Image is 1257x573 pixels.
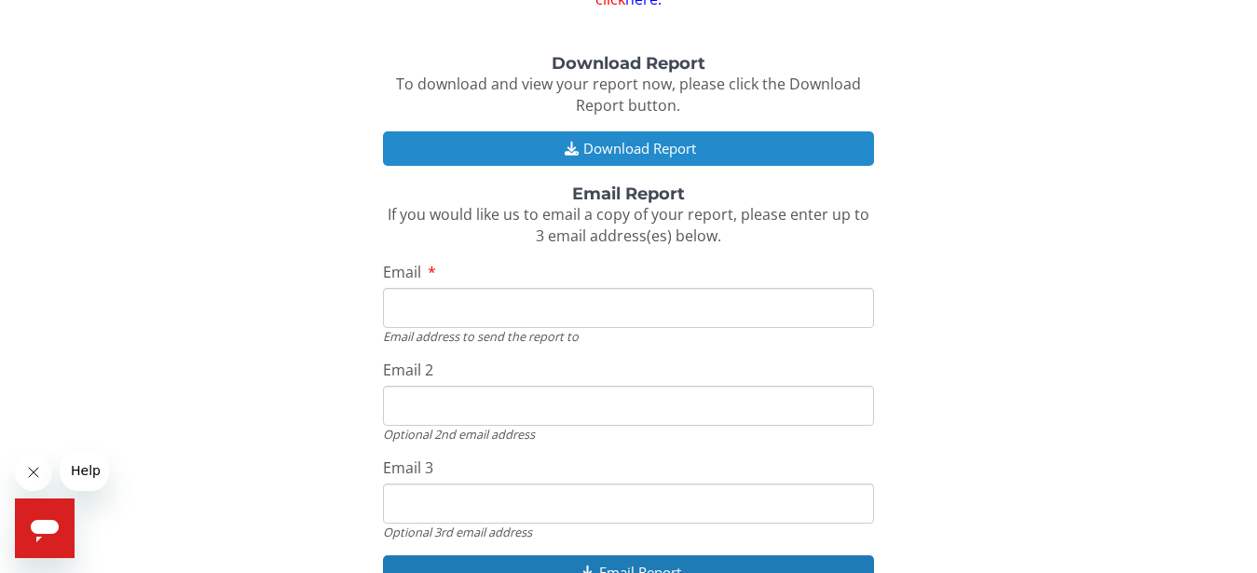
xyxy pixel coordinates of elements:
[15,454,52,491] iframe: Close message
[388,204,869,246] span: If you would like us to email a copy of your report, please enter up to 3 email address(es) below.
[383,360,433,380] span: Email 2
[383,328,875,345] div: Email address to send the report to
[60,450,109,491] iframe: Message from company
[383,262,421,282] span: Email
[15,498,75,558] iframe: Button to launch messaging window
[383,457,433,478] span: Email 3
[383,426,875,443] div: Optional 2nd email address
[552,53,705,74] strong: Download Report
[572,184,685,204] strong: Email Report
[396,74,861,116] span: To download and view your report now, please click the Download Report button.
[383,131,875,166] button: Download Report
[383,524,875,540] div: Optional 3rd email address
